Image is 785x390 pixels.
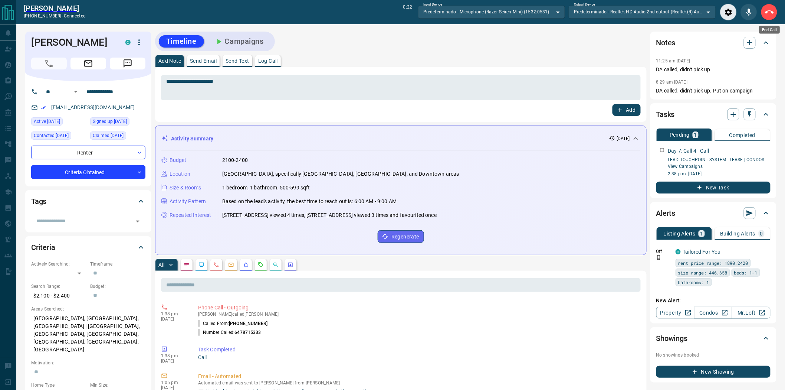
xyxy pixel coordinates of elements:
span: Claimed [DATE] [93,132,124,139]
span: connected [64,13,86,19]
svg: Calls [213,262,219,268]
p: 11:25 am [DATE] [656,58,690,64]
h2: Criteria [31,241,55,253]
p: Called From: [198,320,267,327]
span: [PHONE_NUMBER] [229,321,267,326]
h2: Tasks [656,108,675,120]
p: Send Text [226,58,249,64]
div: Activity Summary[DATE] [161,132,640,146]
button: New Showing [656,366,771,378]
p: Day 7: Call 4 - Call [668,147,709,155]
p: Location [170,170,190,178]
div: Wed Nov 24 2021 [90,131,145,142]
label: Output Device [574,2,595,7]
div: Renter [31,146,145,159]
span: size range: 446,658 [678,269,727,276]
p: Completed [729,133,756,138]
a: [EMAIL_ADDRESS][DOMAIN_NAME] [51,104,135,110]
p: Phone Call - Outgoing [198,304,638,312]
div: Mute [740,4,757,20]
p: Repeated Interest [170,211,211,219]
div: Criteria [31,238,145,256]
span: 6478715333 [235,330,261,335]
p: 0:22 [403,4,412,20]
p: [PERSON_NAME] called [PERSON_NAME] [198,312,638,317]
h2: Notes [656,37,676,49]
svg: Opportunities [273,262,279,268]
p: Budget: [90,283,145,290]
div: condos.ca [125,40,131,45]
div: Tasks [656,105,771,123]
p: Budget [170,156,187,164]
div: Fri Aug 15 2025 [31,117,86,128]
svg: Notes [184,262,190,268]
p: [GEOGRAPHIC_DATA], [GEOGRAPHIC_DATA], [GEOGRAPHIC_DATA] | [GEOGRAPHIC_DATA], [GEOGRAPHIC_DATA], [... [31,312,145,356]
a: Condos [694,307,732,319]
a: Tailored For You [683,249,721,255]
p: Activity Pattern [170,198,206,205]
p: Timeframe: [90,261,145,267]
p: Call [198,354,638,361]
span: rent price range: 1890,2420 [678,259,748,267]
span: Call [31,58,67,69]
button: Open [71,87,80,96]
div: Wed Aug 13 2025 [31,131,86,142]
svg: Emails [228,262,234,268]
p: 1:05 pm [161,380,187,385]
p: Motivation: [31,360,145,366]
p: DA called, didn't pick up. Put on campaign [656,87,771,95]
p: 1:38 pm [161,311,187,316]
svg: Email Verified [41,105,46,110]
p: Listing Alerts [664,231,696,236]
svg: Agent Actions [288,262,293,268]
a: Property [656,307,694,319]
p: Activity Summary [171,135,213,143]
button: Add [612,104,641,116]
div: condos.ca [676,249,681,254]
p: Send Email [190,58,217,64]
h2: [PERSON_NAME] [24,4,86,13]
p: Search Range: [31,283,86,290]
a: Mr.Loft [732,307,770,319]
div: Criteria Obtained [31,165,145,179]
p: $2,100 - $2,400 [31,290,86,302]
div: Showings [656,329,771,347]
div: Predeterminado - Microphone (Razer Seiren Mini) (1532:0531) [418,6,565,18]
p: Actively Searching: [31,261,86,267]
label: Input Device [423,2,442,7]
span: Contacted [DATE] [34,132,69,139]
div: Alerts [656,204,771,222]
p: Automated email was sent to [PERSON_NAME] from [PERSON_NAME] [198,380,638,386]
a: LEAD TOUCHPOINT SYSTEM | LEASE | CONDOS- View Campaigns [668,157,766,169]
p: Based on the lead's activity, the best time to reach out is: 6:00 AM - 9:00 AM [222,198,397,205]
p: [DATE] [161,316,187,322]
button: Open [132,216,143,227]
p: DA called, didn't pick up [656,66,771,74]
p: 1 [700,231,703,236]
p: Min Size: [90,382,145,389]
span: Active [DATE] [34,118,60,125]
svg: Lead Browsing Activity [198,262,204,268]
p: [STREET_ADDRESS] viewed 4 times, [STREET_ADDRESS] viewed 3 times and favourited once [222,211,437,219]
p: [DATE] [161,358,187,364]
p: Home Type: [31,382,86,389]
span: Signed up [DATE] [93,118,127,125]
div: End Call [759,26,780,34]
p: 2:38 p.m. [DATE] [668,170,771,177]
p: Number Called: [198,329,261,336]
p: 0 [760,231,763,236]
span: bathrooms: 1 [678,279,709,286]
button: Campaigns [207,35,271,48]
div: Tags [31,192,145,210]
span: beds: 1-1 [734,269,758,276]
p: [PHONE_NUMBER] - [24,13,86,19]
p: [DATE] [617,135,630,142]
p: Email - Automated [198,373,638,380]
h2: Showings [656,332,688,344]
svg: Push Notification Only [656,255,661,260]
p: Areas Searched: [31,306,145,312]
div: Predeterminado - Realtek HD Audio 2nd output (Realtek(R) Audio) [569,6,716,18]
button: Regenerate [378,230,424,243]
p: Task Completed [198,346,638,354]
p: 8:29 am [DATE] [656,79,688,85]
